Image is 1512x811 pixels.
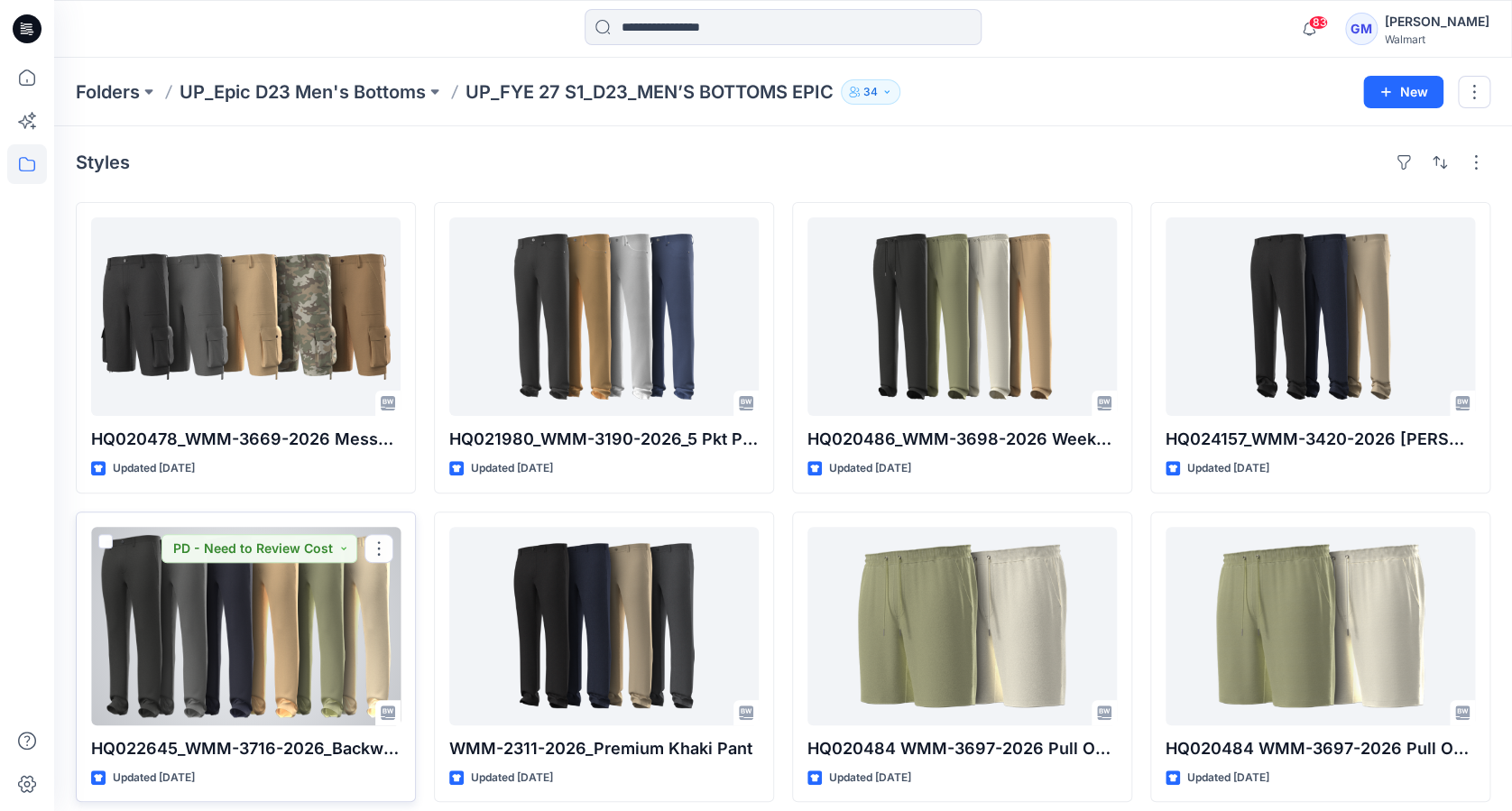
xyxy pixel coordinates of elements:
[449,217,759,416] a: HQ021980_WMM-3190-2026_5 Pkt Pant
[91,527,401,725] a: HQ022645_WMM-3716-2026_Backwall Chino Update
[807,217,1117,416] a: HQ020486_WMM-3698-2026 Weekend Pant_Opt2
[829,459,911,478] p: Updated [DATE]
[1385,32,1489,46] div: Walmart
[1166,217,1475,416] a: HQ024157_WMM-3420-2026 CK OPP Khaki Pant
[449,427,759,452] p: HQ021980_WMM-3190-2026_5 Pkt Pant
[1166,427,1475,452] p: HQ024157_WMM-3420-2026 [PERSON_NAME] Khaki Pant
[1345,13,1378,45] div: GM
[863,82,878,102] p: 34
[1385,11,1489,32] div: [PERSON_NAME]
[76,152,130,173] h4: Styles
[113,769,195,788] p: Updated [DATE]
[807,527,1117,725] a: HQ020484 WMM-3697-2026 Pull On Short 8 Inch-Opt 2A
[829,769,911,788] p: Updated [DATE]
[1166,736,1475,761] p: HQ020484 WMM-3697-2026 Pull On Short 8 Inch-Opt 1A
[1308,15,1328,30] span: 83
[180,79,426,105] a: UP_Epic D23 Men's Bottoms
[807,736,1117,761] p: HQ020484 WMM-3697-2026 Pull On Short 8 Inch-Opt 2A
[841,79,900,105] button: 34
[1187,459,1269,478] p: Updated [DATE]
[1363,76,1443,108] button: New
[471,459,553,478] p: Updated [DATE]
[449,736,759,761] p: WMM-2311-2026_Premium Khaki Pant
[449,527,759,725] a: WMM-2311-2026_Premium Khaki Pant
[471,769,553,788] p: Updated [DATE]
[807,427,1117,452] p: HQ020486_WMM-3698-2026 Weekend Pant_Opt2
[76,79,140,105] a: Folders
[1166,527,1475,725] a: HQ020484 WMM-3697-2026 Pull On Short 8 Inch-Opt 1A
[91,217,401,416] a: HQ020478_WMM-3669-2026 Messenger Cargo Short
[466,79,834,105] p: UP_FYE 27 S1_D23_MEN’S BOTTOMS EPIC
[1187,769,1269,788] p: Updated [DATE]
[113,459,195,478] p: Updated [DATE]
[91,427,401,452] p: HQ020478_WMM-3669-2026 Messenger Cargo Short
[91,736,401,761] p: HQ022645_WMM-3716-2026_Backwall Chino Update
